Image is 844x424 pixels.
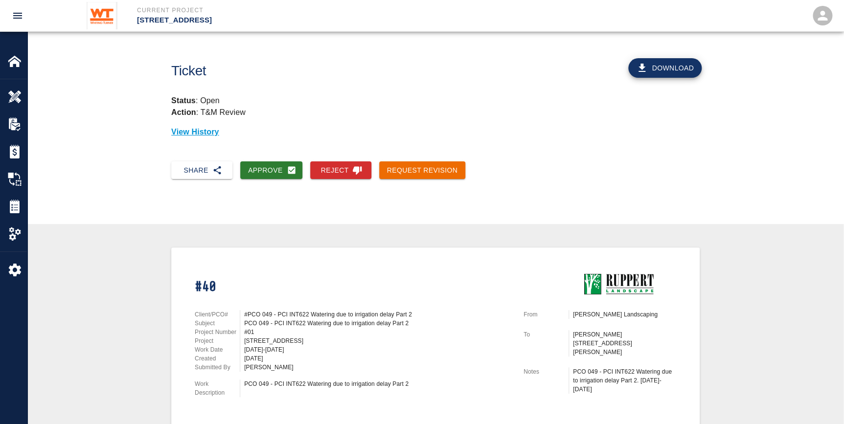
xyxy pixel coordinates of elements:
div: [DATE]-[DATE] [244,345,512,354]
button: Approve [240,161,302,179]
button: Download [628,58,702,78]
button: Share [171,161,232,179]
div: #PCO 049 - PCI INT622 Watering due to irrigation delay Part 2 [244,310,512,319]
p: To [524,330,569,339]
div: [PERSON_NAME] [244,363,512,372]
p: [STREET_ADDRESS][PERSON_NAME] [573,339,676,357]
p: Work Description [195,379,240,397]
p: Project Number [195,328,240,336]
iframe: Chat Widget [681,318,844,424]
p: Work Date [195,345,240,354]
p: View History [171,126,700,138]
h1: #40 [195,279,512,296]
h1: Ticket [171,63,476,79]
p: Submitted By [195,363,240,372]
strong: Action [171,108,196,116]
strong: Status [171,96,196,105]
p: Client/PCO# [195,310,240,319]
p: Subject [195,319,240,328]
img: Ruppert Landscaping [572,271,660,298]
p: [PERSON_NAME] Landscaping [573,310,676,319]
div: PCO 049 - PCI INT622 Watering due to irrigation delay Part 2. [DATE]-[DATE] [573,367,676,394]
p: Created [195,354,240,363]
button: Reject [310,161,371,179]
div: [DATE] [244,354,512,363]
p: : Open [171,95,700,107]
div: PCO 049 - PCI INT622 Watering due to irrigation delay Part 2 [244,319,512,328]
div: [STREET_ADDRESS] [244,336,512,345]
p: Notes [524,367,569,376]
button: open drawer [6,4,29,27]
p: [PERSON_NAME] [573,330,676,339]
img: Whiting-Turner [87,2,117,29]
p: [STREET_ADDRESS] [137,15,475,26]
p: Project [195,336,240,345]
button: Request Revision [379,161,466,179]
p: From [524,310,569,319]
p: Current Project [137,6,475,15]
p: : T&M Review [171,108,246,116]
div: #01 [244,328,512,336]
div: PCO 049 - PCI INT622 Watering due to irrigation delay Part 2 [244,379,512,388]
